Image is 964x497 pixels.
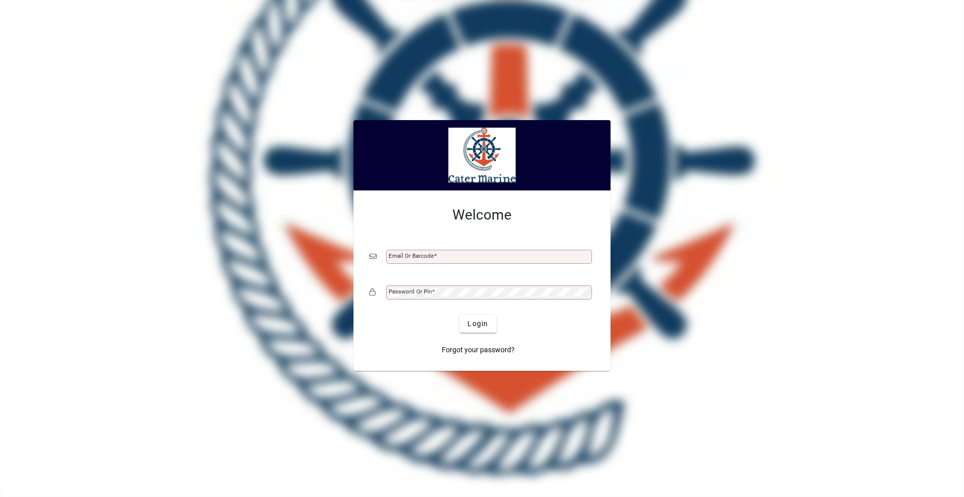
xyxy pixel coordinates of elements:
[389,252,434,259] mat-label: Email or Barcode
[442,345,515,355] span: Forgot your password?
[389,288,432,295] mat-label: Password or Pin
[370,207,594,224] h2: Welcome
[438,341,519,359] a: Forgot your password?
[459,315,496,333] button: Login
[467,319,488,329] span: Login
